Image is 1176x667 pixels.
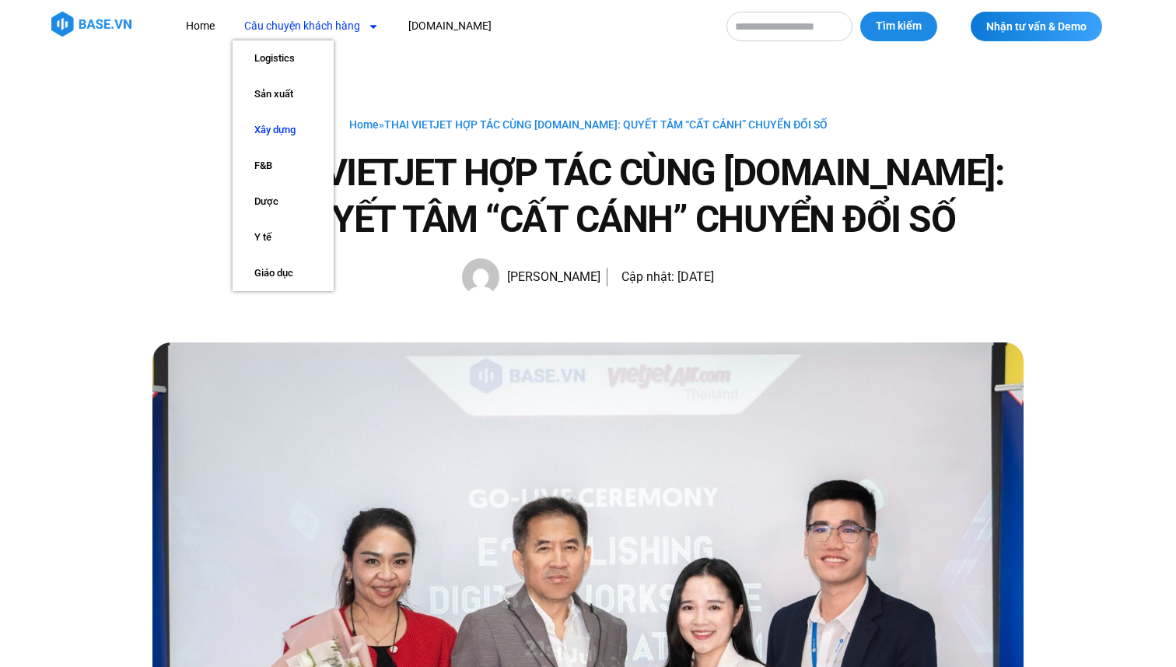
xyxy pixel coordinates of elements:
[233,184,334,219] a: Dược
[174,12,226,40] a: Home
[860,12,937,41] button: Tìm kiếm
[462,258,600,296] a: Picture of Hạnh Hoàng [PERSON_NAME]
[233,255,334,291] a: Giáo dục
[233,112,334,148] a: Xây dựng
[397,12,503,40] a: [DOMAIN_NAME]
[233,148,334,184] a: F&B
[233,12,390,40] a: Câu chuyện khách hàng
[215,149,1024,243] h1: THAI VIETJET HỢP TÁC CÙNG [DOMAIN_NAME]: QUYẾT TÂM “CẤT CÁNH” CHUYỂN ĐỔI SỐ
[233,40,334,76] a: Logistics
[677,269,714,284] time: [DATE]
[349,118,379,131] a: Home
[349,118,828,131] span: »
[233,40,334,291] ul: Câu chuyện khách hàng
[499,266,600,288] span: [PERSON_NAME]
[621,269,674,284] span: Cập nhật:
[233,76,334,112] a: Sản xuất
[986,21,1087,32] span: Nhận tư vấn & Demo
[462,258,499,296] img: Picture of Hạnh Hoàng
[233,219,334,255] a: Y tế
[384,118,828,131] span: THAI VIETJET HỢP TÁC CÙNG [DOMAIN_NAME]: QUYẾT TÂM “CẤT CÁNH” CHUYỂN ĐỔI SỐ
[971,12,1102,41] a: Nhận tư vấn & Demo
[174,12,711,40] nav: Menu
[876,19,922,34] span: Tìm kiếm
